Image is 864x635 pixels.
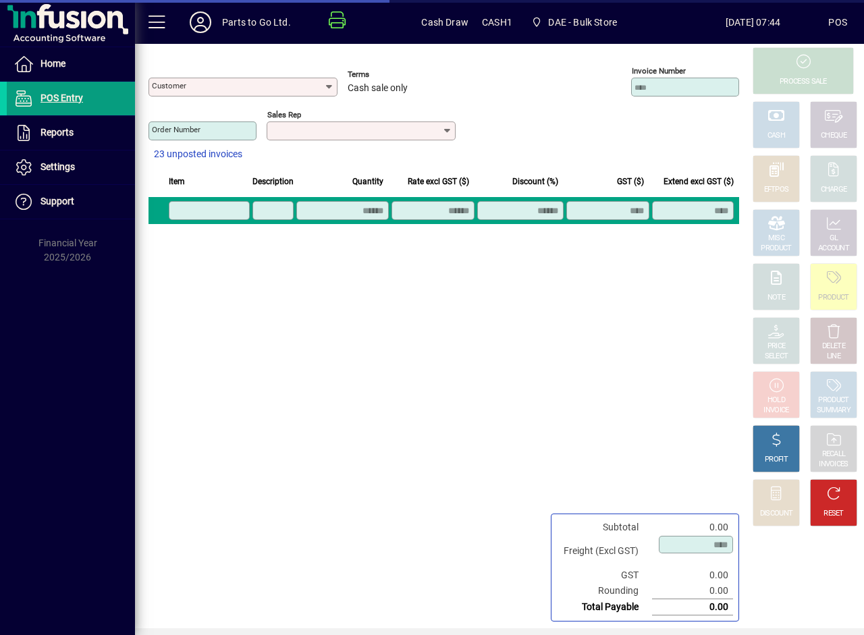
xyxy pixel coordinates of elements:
div: RESET [823,509,844,519]
div: PROFIT [765,455,788,465]
td: Subtotal [557,520,652,535]
div: LINE [827,352,840,362]
span: Cash sale only [348,83,408,94]
td: 0.00 [652,520,733,535]
span: Quantity [352,174,383,189]
div: HOLD [767,395,785,406]
a: Settings [7,150,135,184]
span: CASH1 [482,11,512,33]
div: INVOICES [819,460,848,470]
div: POS [828,11,847,33]
div: SELECT [765,352,788,362]
mat-label: Order number [152,125,200,134]
span: [DATE] 07:44 [678,11,829,33]
mat-label: Customer [152,81,186,90]
div: ACCOUNT [818,244,849,254]
div: DISCOUNT [760,509,792,519]
a: Home [7,47,135,81]
div: EFTPOS [764,185,789,195]
div: PRICE [767,341,786,352]
span: Description [252,174,294,189]
a: Support [7,185,135,219]
div: PRODUCT [818,395,848,406]
span: DAE - Bulk Store [548,11,617,33]
td: Freight (Excl GST) [557,535,652,568]
td: 0.00 [652,568,733,583]
td: Rounding [557,583,652,599]
div: CASH [767,131,785,141]
div: CHEQUE [821,131,846,141]
span: Reports [40,127,74,138]
td: GST [557,568,652,583]
div: INVOICE [763,406,788,416]
span: Cash Draw [421,11,468,33]
div: MISC [768,233,784,244]
span: Rate excl GST ($) [408,174,469,189]
span: Discount (%) [512,174,558,189]
span: Extend excl GST ($) [664,174,734,189]
div: SUMMARY [817,406,850,416]
span: Terms [348,70,429,79]
span: Settings [40,161,75,172]
div: GL [830,233,838,244]
button: 23 unposted invoices [148,142,248,167]
a: Reports [7,116,135,150]
div: CHARGE [821,185,847,195]
div: PRODUCT [761,244,791,254]
span: DAE - Bulk Store [526,10,622,34]
div: RECALL [822,449,846,460]
mat-label: Sales rep [267,110,301,119]
mat-label: Invoice number [632,66,686,76]
span: 23 unposted invoices [154,147,242,161]
span: Home [40,58,65,69]
div: PRODUCT [818,293,848,303]
td: Total Payable [557,599,652,615]
span: Item [169,174,185,189]
span: GST ($) [617,174,644,189]
div: Parts to Go Ltd. [222,11,291,33]
td: 0.00 [652,583,733,599]
button: Profile [179,10,222,34]
div: NOTE [767,293,785,303]
span: Support [40,196,74,206]
td: 0.00 [652,599,733,615]
div: DELETE [822,341,845,352]
div: PROCESS SALE [780,77,827,87]
span: POS Entry [40,92,83,103]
